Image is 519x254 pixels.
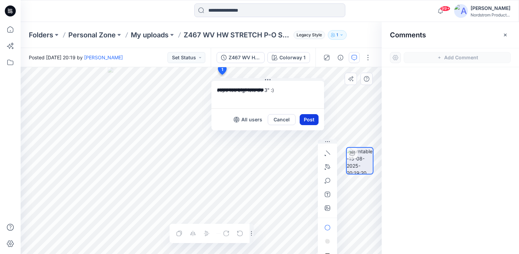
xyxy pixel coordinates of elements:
div: Z467 WV HW STRETCH P-O SHORT [229,54,260,61]
a: My uploads [131,30,169,40]
p: 1 [336,31,338,39]
h2: Comments [390,31,426,39]
button: Cancel [268,114,296,125]
span: Legacy Style [293,31,325,39]
button: Add Comment [404,52,511,63]
div: [PERSON_NAME] [471,4,510,12]
p: Z467 WV HW STRETCH P-O SHORT [184,30,291,40]
span: Posted [DATE] 20:19 by [29,54,123,61]
button: Colorway 1 [267,52,310,63]
button: Z467 WV HW STRETCH P-O SHORT [217,52,265,63]
span: 99+ [440,6,450,11]
a: Folders [29,30,53,40]
button: Post [300,114,319,125]
div: Colorway 1 [279,54,305,61]
button: Legacy Style [291,30,325,40]
div: Nordstrom Product... [471,12,510,17]
button: All users [231,114,265,125]
p: All users [241,116,262,124]
button: Details [335,52,346,63]
button: 1 [328,30,347,40]
a: Personal Zone [68,30,116,40]
img: avatar [454,4,468,18]
a: [PERSON_NAME] [84,55,123,60]
img: turntable-15-08-2025-20:19:20 [347,148,373,174]
span: 1 [221,66,223,73]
